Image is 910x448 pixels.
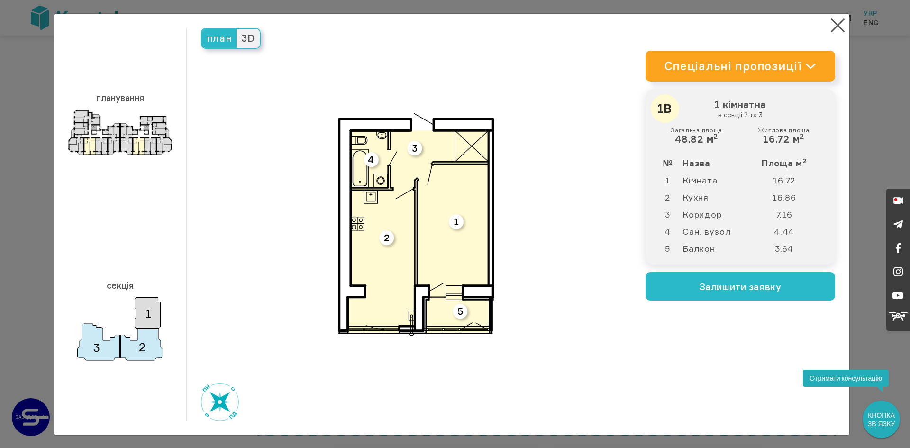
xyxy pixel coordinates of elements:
td: 2 [653,189,682,206]
td: 4.44 [750,223,828,240]
span: план [202,29,237,48]
sup: 2 [800,132,804,141]
a: Спеціальні пропозиції [646,51,835,82]
button: Залишити заявку [646,272,835,301]
div: 1В [651,94,679,123]
td: 16.72 [750,172,828,189]
td: Балкон [682,240,750,257]
div: Отримати консультацію [803,370,889,387]
td: 16.86 [750,189,828,206]
button: Close [828,16,847,35]
h3: 1 кімнатна [653,97,828,121]
td: 1 [653,172,682,189]
td: Сан. вузол [682,223,750,240]
td: 7.16 [750,206,828,223]
img: 1b_3.svg [338,113,494,336]
small: Житлова площа [758,127,809,134]
td: Коридор [682,206,750,223]
td: Кухня [682,189,750,206]
td: 4 [653,223,682,240]
td: Кімната [682,172,750,189]
div: КНОПКА ЗВ`ЯЗКУ [864,402,899,437]
sup: 2 [713,132,718,141]
small: Загальна площа [671,127,722,134]
h3: планування [68,88,172,107]
td: 5 [653,240,682,257]
div: 48.82 м [671,127,722,145]
sup: 2 [802,157,807,165]
td: 3 [653,206,682,223]
h3: секція [68,276,172,295]
span: 3D [237,29,259,48]
td: 3.64 [750,240,828,257]
small: в секціі 2 та 3 [655,110,825,119]
div: 16.72 м [758,127,809,145]
th: № [653,155,682,172]
th: Площа м [750,155,828,172]
th: Назва [682,155,750,172]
